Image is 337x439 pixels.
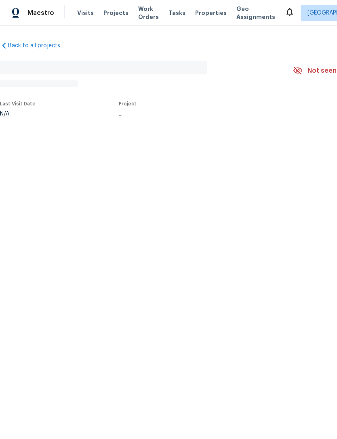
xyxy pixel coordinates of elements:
[236,5,275,21] span: Geo Assignments
[103,9,128,17] span: Projects
[119,111,274,117] div: ...
[27,9,54,17] span: Maestro
[119,101,137,106] span: Project
[168,10,185,16] span: Tasks
[77,9,94,17] span: Visits
[138,5,159,21] span: Work Orders
[195,9,227,17] span: Properties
